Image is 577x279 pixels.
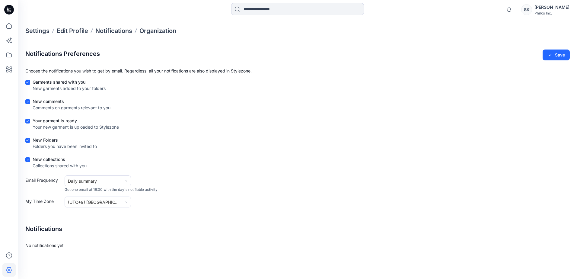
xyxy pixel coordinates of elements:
div: (UTC+9) [GEOGRAPHIC_DATA] ([GEOGRAPHIC_DATA]) [68,199,119,205]
div: Daily summary [68,178,119,184]
a: Notifications [95,27,132,35]
div: SK [521,4,532,15]
h4: Notifications [25,225,62,232]
div: Comments on garments relevant to you [33,104,110,111]
h2: Notifications Preferences [25,50,100,57]
div: Your new garment is uploaded to Stylezone [33,124,119,130]
div: New comments [33,98,110,104]
div: Collections shared with you [33,162,87,169]
p: Settings [25,27,49,35]
div: Your garment is ready [33,117,119,124]
label: My Time Zone [25,198,62,207]
p: Choose the notifications you wish to get by email. Regardless, all your notifications are also di... [25,68,570,74]
div: [PERSON_NAME] [534,4,569,11]
a: Edit Profile [57,27,88,35]
div: Garments shared with you [33,79,106,85]
a: Organization [139,27,176,35]
div: New Folders [33,137,97,143]
div: Folders you have been invited to [33,143,97,149]
div: No notifications yet [25,242,570,249]
div: New garments added to your folders [33,85,106,91]
div: Philko Inc. [534,11,569,15]
span: Get one email at 16:00 with the day's notifiable activity [65,187,158,192]
button: Save [543,50,570,60]
div: New collections [33,156,87,162]
label: Email Frequency [25,177,62,192]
